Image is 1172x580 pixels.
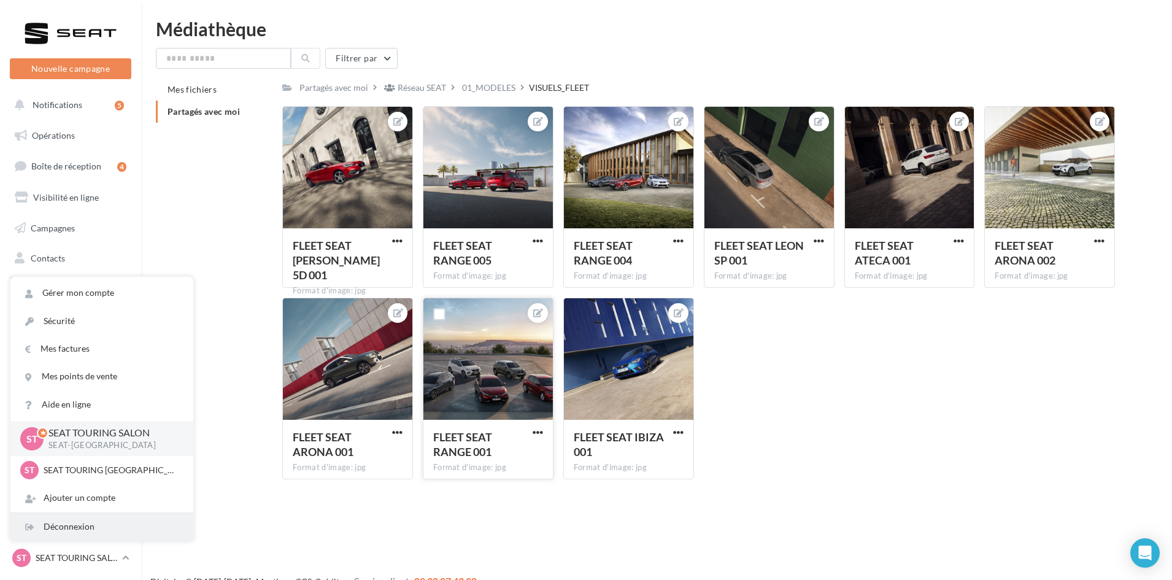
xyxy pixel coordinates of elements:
span: Mes fichiers [168,84,217,95]
div: Format d'image: jpg [433,462,543,473]
span: FLEET SEAT ARONA 002 [995,239,1055,267]
a: Opérations [7,123,134,149]
a: ST SEAT TOURING SALON [10,546,131,570]
span: FLEET SEAT RANGE 004 [574,239,633,267]
span: Opérations [32,130,75,141]
div: Format d'image: jpg [433,271,543,282]
span: ST [26,431,38,446]
a: Aide en ligne [10,391,193,419]
div: Open Intercom Messenger [1130,538,1160,568]
div: Format d'image: jpg [293,285,403,296]
a: Gérer mon compte [10,279,193,307]
div: Format d'image: jpg [714,271,824,282]
button: Notifications 5 [7,92,129,118]
span: ST [17,552,26,564]
div: VISUELS_FLEET [529,82,589,94]
button: Nouvelle campagne [10,58,131,79]
span: FLEET SEAT RANGE 005 [433,239,492,267]
a: Boîte de réception4 [7,153,134,179]
span: Campagnes [31,222,75,233]
span: FLEET SEAT LEON 5D 001 [293,239,380,282]
div: Réseau SEAT [398,82,446,94]
span: Boîte de réception [31,161,101,171]
p: SEAT-[GEOGRAPHIC_DATA] [48,440,174,451]
a: Visibilité en ligne [7,185,134,211]
div: Ajouter un compte [10,484,193,512]
a: Campagnes [7,215,134,241]
span: FLEET SEAT ARONA 001 [293,430,353,458]
span: Partagés avec moi [168,106,240,117]
a: Contacts [7,246,134,271]
p: SEAT TOURING SALON [48,426,174,440]
p: SEAT TOURING [GEOGRAPHIC_DATA] [44,464,179,476]
span: FLEET SEAT LEON SP 001 [714,239,804,267]
a: Médiathèque [7,276,134,302]
div: Partagés avec moi [299,82,368,94]
a: Mes factures [10,335,193,363]
span: FLEET SEAT ATECA 001 [855,239,914,267]
span: FLEET SEAT IBIZA 001 [574,430,664,458]
div: Déconnexion [10,513,193,541]
div: 01_MODELES [462,82,515,94]
div: Format d'image: jpg [574,271,684,282]
span: FLEET SEAT RANGE 001 [433,430,492,458]
div: Format d'image: jpg [995,271,1105,282]
span: ST [25,464,34,476]
div: 5 [115,101,124,110]
div: Format d'image: jpg [855,271,965,282]
div: Format d'image: jpg [293,462,403,473]
div: 4 [117,162,126,172]
button: Filtrer par [325,48,398,69]
a: Calendrier [7,307,134,333]
p: SEAT TOURING SALON [36,552,117,564]
div: Format d'image: jpg [574,462,684,473]
span: Notifications [33,99,82,110]
span: Visibilité en ligne [33,192,99,203]
span: Contacts [31,253,65,263]
a: Mes points de vente [10,363,193,390]
div: Médiathèque [156,20,1157,38]
a: Sécurité [10,307,193,335]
